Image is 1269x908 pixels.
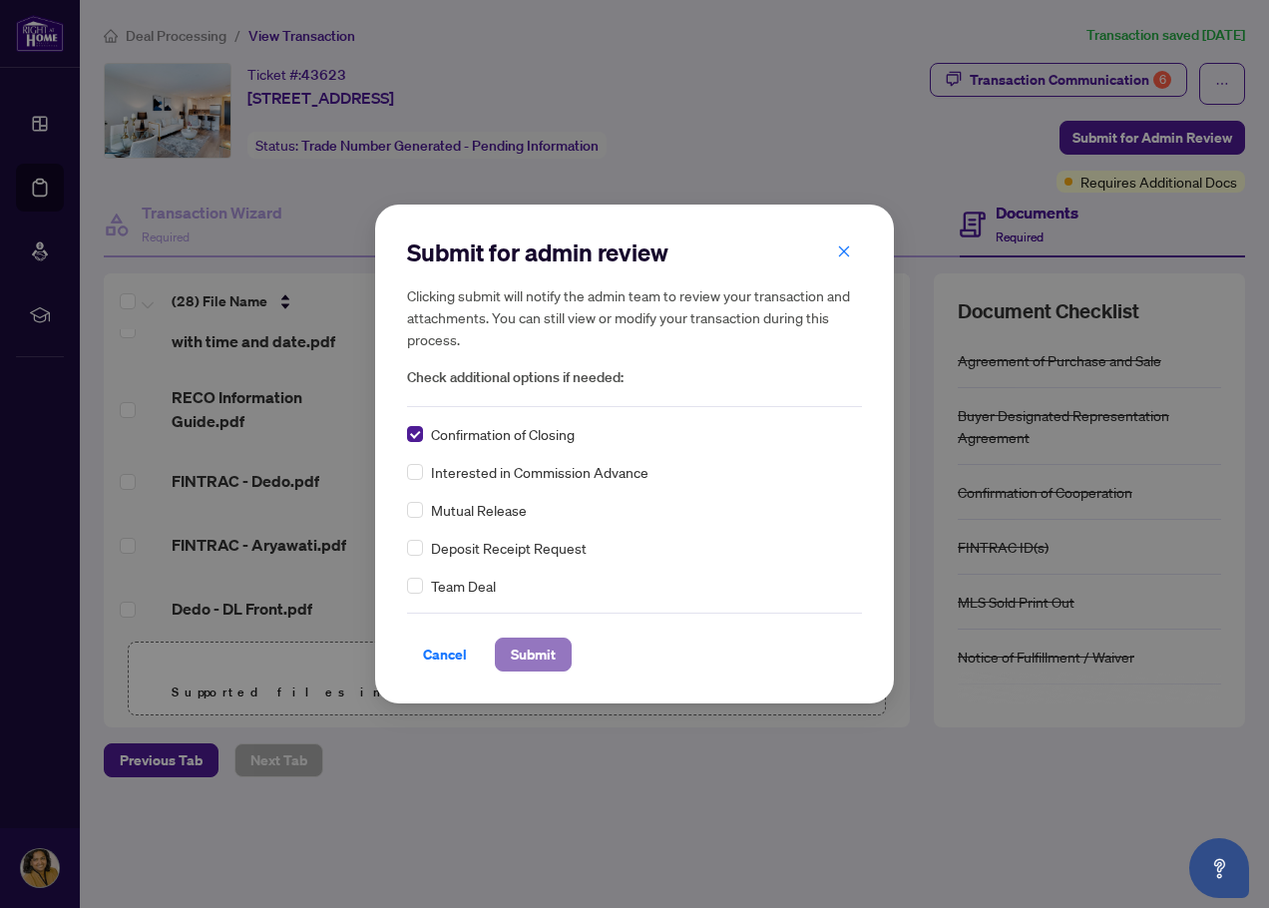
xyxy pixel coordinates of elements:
span: Mutual Release [431,499,527,521]
span: close [837,244,851,258]
h2: Submit for admin review [407,236,862,268]
span: Team Deal [431,575,496,597]
button: Cancel [407,638,483,672]
span: Interested in Commission Advance [431,461,648,483]
span: Submit [511,639,556,671]
span: Check additional options if needed: [407,366,862,389]
button: Submit [495,638,572,672]
button: Open asap [1189,838,1249,898]
span: Confirmation of Closing [431,423,575,445]
span: Cancel [423,639,467,671]
span: Deposit Receipt Request [431,537,587,559]
h5: Clicking submit will notify the admin team to review your transaction and attachments. You can st... [407,284,862,350]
